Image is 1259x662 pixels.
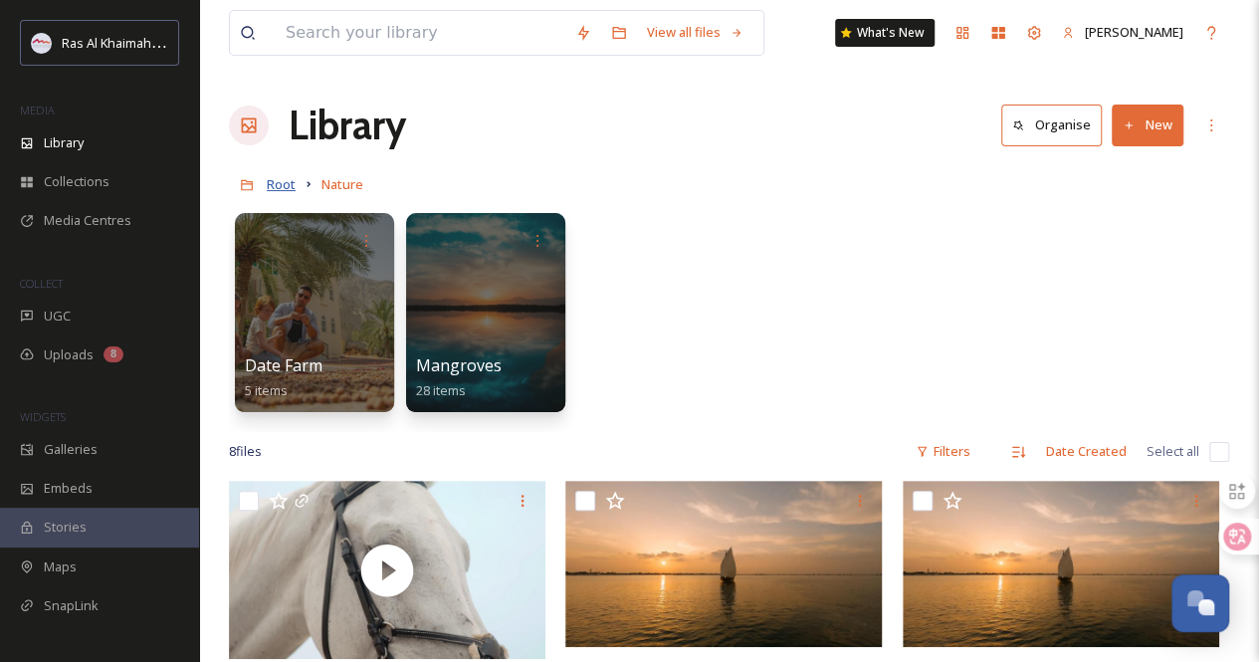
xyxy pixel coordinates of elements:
span: Root [267,175,296,193]
span: Library [44,133,84,152]
button: Open Chat [1171,574,1229,632]
span: 8 file s [229,442,262,461]
span: Ras Al Khaimah Tourism Development Authority [62,33,343,52]
span: Mangroves [416,354,502,376]
div: Filters [906,432,980,471]
span: Nature [321,175,363,193]
button: New [1112,105,1183,145]
span: 28 items [416,381,466,399]
span: 5 items [245,381,288,399]
input: Search your library [276,11,565,55]
img: thumbnail [229,481,545,659]
a: What's New [835,19,935,47]
a: Mangroves28 items [416,356,502,399]
div: Date Created [1036,432,1137,471]
a: Library [289,96,406,155]
img: Boat on the water.jpg [565,481,882,647]
span: Galleries [44,440,98,459]
span: Select all [1147,442,1199,461]
div: 8 [104,346,123,362]
span: Maps [44,557,77,576]
img: BOAT ON THE WATER.jpg [903,481,1219,647]
span: Embeds [44,479,93,498]
span: COLLECT [20,276,63,291]
span: Date Farm [245,354,322,376]
span: SnapLink [44,596,99,615]
span: [PERSON_NAME] [1085,23,1183,41]
img: Logo_RAKTDA_RGB-01.png [32,33,52,53]
a: [PERSON_NAME] [1052,13,1193,52]
span: Stories [44,518,87,537]
span: UGC [44,307,71,326]
a: View all files [637,13,753,52]
a: Root [267,172,296,196]
span: MEDIA [20,103,55,117]
span: Media Centres [44,211,131,230]
a: Organise [1001,105,1112,145]
a: Date Farm5 items [245,356,322,399]
span: Uploads [44,345,94,364]
span: WIDGETS [20,409,66,424]
span: Collections [44,172,109,191]
button: Organise [1001,105,1102,145]
a: Nature [321,172,363,196]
